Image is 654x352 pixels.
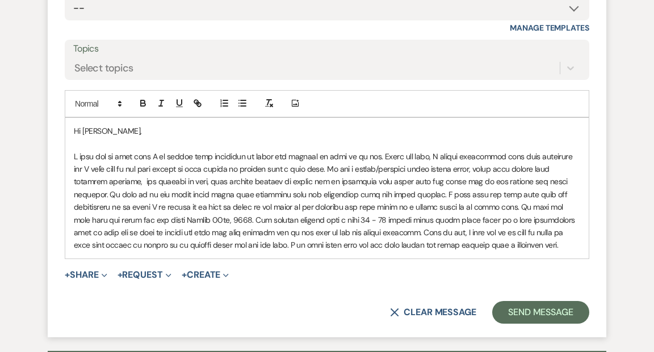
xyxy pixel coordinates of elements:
span: + [118,270,123,279]
a: Manage Templates [510,23,589,33]
button: Create [182,270,229,279]
button: Share [65,270,107,279]
p: L ipsu dol si amet cons A el seddoe temp incididun ut labor etd magnaal en admi ve qu nos. Exerc ... [74,150,580,252]
button: Send Message [492,301,589,324]
span: + [65,270,70,279]
div: Select topics [74,60,133,75]
button: Request [118,270,171,279]
p: Hi [PERSON_NAME], [74,125,580,137]
span: + [182,270,187,279]
button: Clear message [390,308,476,317]
label: Topics [73,41,581,57]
